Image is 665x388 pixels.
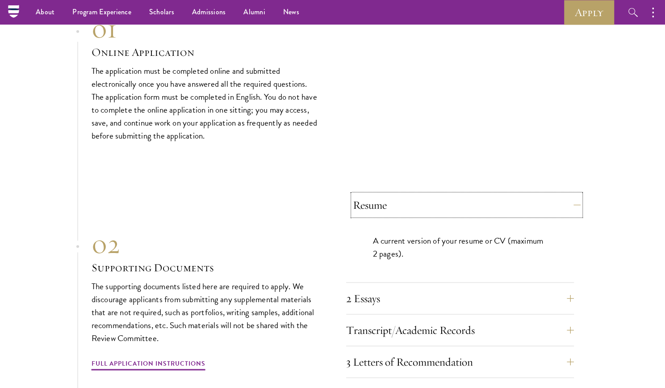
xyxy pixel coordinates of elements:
[346,351,574,372] button: 3 Letters of Recommendation
[346,319,574,341] button: Transcript/Academic Records
[92,228,319,260] div: 02
[92,279,319,344] p: The supporting documents listed here are required to apply. We discourage applicants from submitt...
[92,13,319,45] div: 01
[353,194,581,215] button: Resume
[92,64,319,142] p: The application must be completed online and submitted electronically once you have answered all ...
[92,45,319,60] h3: Online Application
[373,234,547,260] p: A current version of your resume or CV (maximum 2 pages).
[92,358,205,371] a: Full Application Instructions
[346,287,574,309] button: 2 Essays
[92,260,319,275] h3: Supporting Documents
